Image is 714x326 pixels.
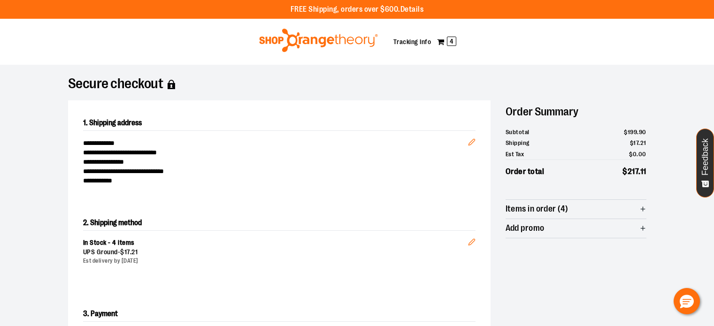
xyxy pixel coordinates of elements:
span: 11 [640,167,646,176]
h2: 1. Shipping address [83,115,476,131]
span: . [130,248,132,256]
div: Est delivery by [DATE] [83,257,468,265]
span: $ [630,139,634,146]
button: Edit [461,123,483,156]
span: 17 [124,248,130,256]
h2: 2. Shipping method [83,215,476,230]
span: 199 [628,129,637,136]
span: Feedback [701,138,710,175]
span: 4 [447,37,456,46]
h2: Order Summary [506,100,646,123]
h2: 3. Payment [83,306,476,322]
span: 00 [638,151,646,158]
span: 90 [639,129,646,136]
span: 17 [633,139,638,146]
img: Shop Orangetheory [258,29,379,52]
span: Items in order (4) [506,205,568,213]
p: FREE Shipping, orders over $600. [291,4,424,15]
span: $ [120,248,124,256]
a: Tracking Info [393,38,431,45]
a: Details [400,5,424,14]
span: Shipping [506,138,530,148]
span: . [637,129,639,136]
button: Feedback - Show survey [696,129,714,197]
div: UPS Ground - [83,248,468,257]
span: 21 [640,139,646,146]
div: In Stock - 4 items [83,238,468,248]
span: . [638,139,640,146]
h1: Secure checkout [68,80,646,89]
span: . [638,167,640,176]
span: $ [622,167,628,176]
span: $ [629,151,633,158]
span: Order total [506,166,545,178]
button: Hello, have a question? Let’s chat. [674,288,700,314]
span: Add promo [506,224,545,233]
span: Est Tax [506,150,524,159]
span: 217 [628,167,639,176]
span: 0 [633,151,637,158]
button: Items in order (4) [506,200,646,219]
button: Add promo [506,219,646,238]
button: Edit [461,223,483,256]
span: $ [624,129,628,136]
span: . [637,151,638,158]
span: 21 [131,248,138,256]
span: Subtotal [506,128,530,137]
